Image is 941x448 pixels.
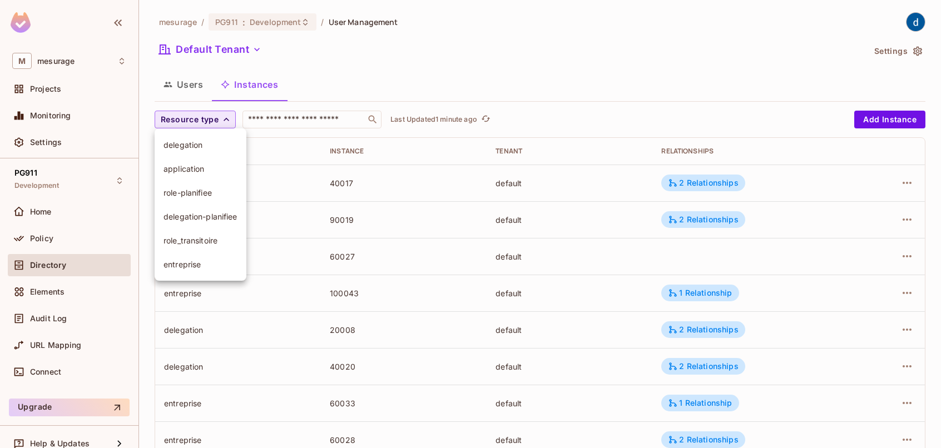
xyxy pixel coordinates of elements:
span: delegation-planifiee [164,211,237,222]
span: entreprise [164,259,237,270]
span: application [164,163,237,174]
span: role-planifiee [164,187,237,198]
span: role_transitoire [164,235,237,246]
span: delegation [164,140,237,150]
